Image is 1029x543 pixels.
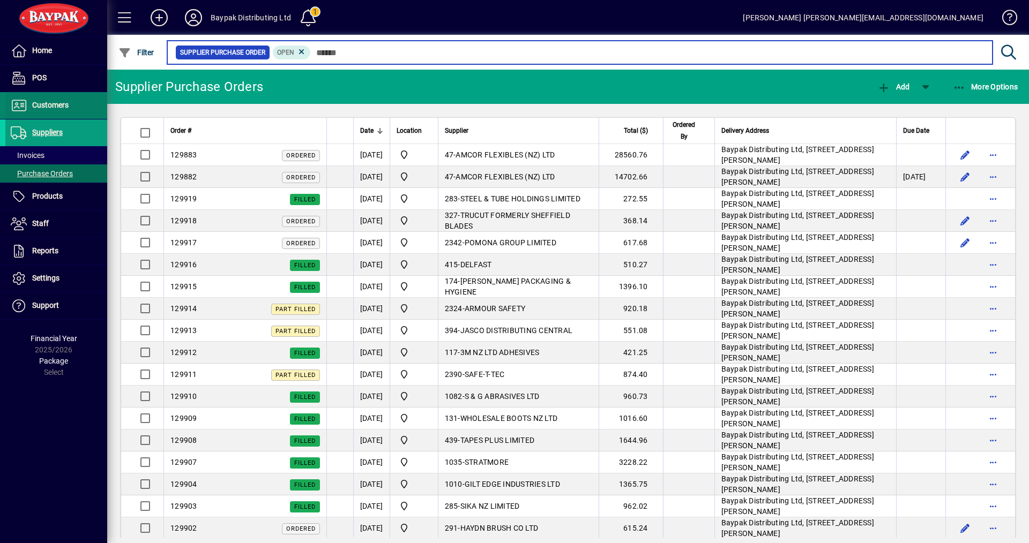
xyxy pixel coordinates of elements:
span: 47 [445,172,454,181]
td: - [438,254,599,276]
td: [DATE] [353,451,390,473]
span: ARMOUR SAFETY [465,304,525,313]
span: HAYDN BRUSH CO LTD [460,524,539,532]
span: Filled [294,394,316,401]
button: More options [985,519,1002,537]
span: Baypak - Onekawa [397,280,431,293]
span: Baypak - Onekawa [397,192,431,205]
span: WHOLESALE BOOTS NZ LTD [460,414,558,423]
span: Ordered [286,174,316,181]
span: 129919 [170,194,197,203]
span: Part Filled [275,306,316,313]
span: 283 [445,194,458,203]
button: More options [985,234,1002,251]
button: More options [985,366,1002,383]
span: Part Filled [275,328,316,335]
a: Invoices [5,146,107,164]
span: Financial Year [31,334,77,343]
span: Invoices [11,151,44,160]
span: Baypak - Onekawa [397,456,431,469]
span: Supplier [445,125,468,137]
td: - [438,210,599,232]
span: 129915 [170,282,197,291]
td: 510.27 [599,254,663,276]
span: 129907 [170,458,197,466]
td: Baypak Distributing Ltd, [STREET_ADDRESS][PERSON_NAME] [714,473,896,495]
span: Order # [170,125,191,137]
span: SIKA NZ LIMITED [460,502,520,510]
mat-chip: Completion Status: Open [273,46,311,59]
span: Filled [294,196,316,203]
span: 129912 [170,348,197,357]
a: Knowledge Base [994,2,1016,37]
span: 2342 [445,238,463,247]
span: Delivery Address [721,125,769,137]
span: Purchase Orders [11,169,73,178]
td: 1644.96 [599,429,663,451]
span: Home [32,46,52,55]
span: 129883 [170,150,197,159]
td: Baypak Distributing Ltd, [STREET_ADDRESS][PERSON_NAME] [714,254,896,276]
span: 129911 [170,370,197,379]
span: Baypak - Onekawa [397,390,431,403]
span: Ordered By [670,119,698,142]
span: Baypak - Onekawa [397,522,431,534]
td: - [438,386,599,408]
span: More Options [953,82,1018,91]
td: [DATE] [896,166,945,188]
span: 1035 [445,458,463,466]
td: - [438,342,599,364]
td: [DATE] [353,210,390,232]
td: [DATE] [353,276,390,298]
td: 14702.66 [599,166,663,188]
td: [DATE] [353,188,390,210]
button: Edit [957,212,974,229]
a: Products [5,183,107,210]
div: Baypak Distributing Ltd [211,9,291,26]
td: 920.18 [599,298,663,320]
span: Ordered [286,218,316,225]
span: Filled [294,284,316,291]
td: 962.02 [599,495,663,517]
span: POS [32,73,47,82]
span: 129917 [170,238,197,247]
td: [DATE] [353,364,390,386]
span: POMONA GROUP LIMITED [465,238,556,247]
span: Ordered [286,240,316,247]
span: Filled [294,262,316,269]
div: Supplier [445,125,592,137]
button: More options [985,322,1002,339]
button: Add [142,8,176,27]
button: More options [985,256,1002,273]
td: 3228.22 [599,451,663,473]
td: Baypak Distributing Ltd, [STREET_ADDRESS][PERSON_NAME] [714,210,896,232]
a: Home [5,37,107,64]
td: - [438,144,599,166]
span: STEEL & TUBE HOLDINGS LIMITED [460,194,580,203]
span: Suppliers [32,128,63,137]
td: - [438,188,599,210]
span: Baypak - Onekawa [397,478,431,491]
button: More options [985,410,1002,427]
span: GILT EDGE INDUSTRIES LTD [465,480,560,488]
span: 2390 [445,370,463,379]
span: Baypak - Onekawa [397,170,431,183]
a: POS [5,65,107,92]
span: Filter [118,48,154,57]
span: Baypak - Onekawa [397,148,431,161]
button: More options [985,344,1002,361]
td: Baypak Distributing Ltd, [STREET_ADDRESS][PERSON_NAME] [714,517,896,539]
td: [DATE] [353,386,390,408]
td: - [438,364,599,386]
td: [DATE] [353,495,390,517]
a: Customers [5,92,107,119]
td: [DATE] [353,144,390,166]
span: 3M NZ LTD ADHESIVES [460,348,540,357]
span: Filled [294,503,316,510]
td: - [438,451,599,473]
td: 368.14 [599,210,663,232]
span: Settings [32,274,59,282]
span: 129910 [170,392,197,401]
div: Due Date [903,125,939,137]
span: Location [397,125,422,137]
